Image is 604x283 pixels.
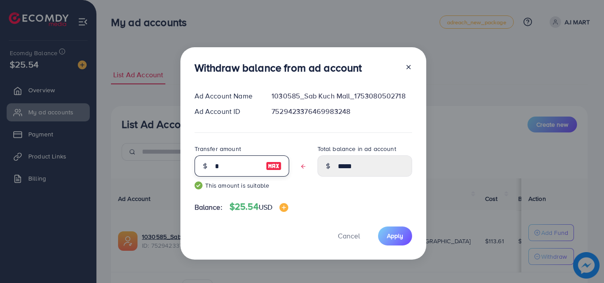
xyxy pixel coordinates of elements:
span: Balance: [195,202,222,212]
h4: $25.54 [229,201,288,212]
div: 1030585_Sab Kuch Mall_1753080502718 [264,91,419,101]
div: Ad Account ID [187,106,265,117]
span: USD [259,202,272,212]
label: Transfer amount [195,144,241,153]
button: Cancel [327,226,371,245]
img: image [266,161,282,171]
div: Ad Account Name [187,91,265,101]
span: Cancel [338,231,360,241]
img: guide [195,181,203,189]
button: Apply [378,226,412,245]
h3: Withdraw balance from ad account [195,61,362,74]
img: image [279,203,288,212]
small: This amount is suitable [195,181,289,190]
label: Total balance in ad account [317,144,396,153]
span: Apply [387,231,403,240]
div: 7529423376469983248 [264,106,419,117]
